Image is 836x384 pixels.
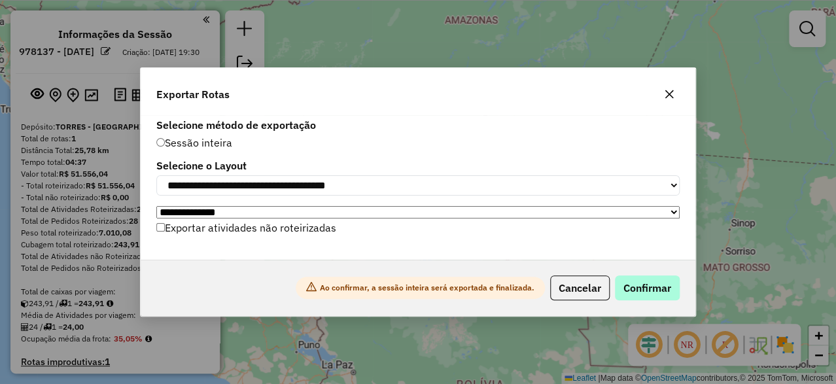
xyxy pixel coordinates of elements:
span: Sessão inteira [156,136,232,149]
span: Ao confirmar, a sessão inteira será exportada e finalizada. [296,277,545,299]
button: Cancelar [550,275,610,300]
span: Exportar Rotas [156,86,230,102]
label: Selecione o Layout [156,158,680,173]
label: Exportar atividades não roteirizadas [156,215,336,240]
input: Exportar atividades não roteirizadas [156,223,165,232]
button: Confirmar [615,275,680,300]
label: Selecione método de exportação [156,117,680,133]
